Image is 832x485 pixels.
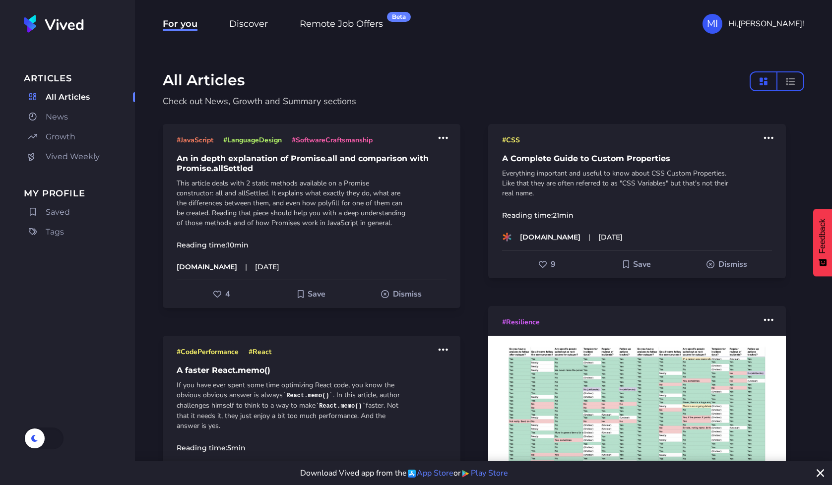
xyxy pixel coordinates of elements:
span: My Profile [24,186,135,200]
p: Reading time: [163,240,460,250]
button: Add to Saved For Later [266,285,356,303]
p: Reading time: [163,443,460,453]
span: News [46,111,68,123]
a: Saved [24,204,135,220]
button: Like [502,255,592,273]
p: [DOMAIN_NAME] [520,232,580,242]
button: MIHi,[PERSON_NAME]! [703,14,804,34]
p: Everything important and useful to know about CSS Custom Properties. Like that they are often ref... [502,169,732,198]
span: Feedback [818,219,827,253]
a: Tags [24,224,135,240]
a: #SoftwareCraftsmanship [292,134,373,146]
time: [DATE] [255,262,279,272]
p: If you have ever spent some time optimizing React code, you know the obvious obvious answer is al... [177,380,407,431]
a: Remote Job OffersBeta [300,17,383,31]
span: # SoftwareCraftsmanship [292,135,373,145]
p: Reading time: [488,210,786,220]
span: Vived Weekly [46,151,100,163]
span: Saved [46,206,70,218]
button: compact layout [777,71,804,91]
button: More actions [434,128,452,148]
span: # CSS [502,135,520,145]
span: # Resilience [502,317,540,327]
p: Check out News, Growth and Summary sections [163,94,757,108]
img: Vived [24,15,84,33]
h1: A Complete Guide to Custom Properties [488,154,786,164]
time: 21 min [553,211,574,220]
time: 5 min [227,443,246,452]
code: React.memo() [283,392,333,399]
h1: A faster React.memo() [163,365,460,375]
span: Remote Job Offers [300,18,383,31]
span: Growth [46,131,75,143]
span: Tags [46,226,64,238]
span: Discover [229,18,268,31]
time: 10 min [227,241,249,249]
a: A faster React.memo()If you have ever spent some time optimizing React code, you know the obvious... [163,358,460,475]
a: Vived Weekly [24,149,135,165]
a: All Articles [24,89,135,105]
a: #CSS [502,134,520,146]
span: | [588,232,590,242]
div: Beta [387,12,411,22]
a: Discover [229,17,268,31]
a: #Resilience [502,316,540,328]
a: Play Store [461,467,508,479]
button: Dismiss [682,255,772,273]
h1: All Articles [163,71,245,89]
button: More actions [434,340,452,360]
button: More actions [760,128,778,148]
p: [DOMAIN_NAME] [177,262,237,272]
span: | [245,262,247,272]
a: An in depth explanation of Promise.all and comparison with Promise.allSettledThis article deals w... [163,146,460,272]
a: Growth [24,129,135,145]
a: #JavaScript [177,134,213,146]
a: A Complete Guide to Custom PropertiesEverything important and useful to know about CSS Custom Pro... [488,146,786,242]
span: For you [163,18,197,31]
span: # React [249,347,271,357]
a: For you [163,17,197,31]
a: #CodePerformance [177,346,239,358]
a: #React [249,346,271,358]
span: # JavaScript [177,135,213,145]
h1: An in depth explanation of Promise.all and comparison with Promise.allSettled [163,154,460,174]
button: More actions [760,310,778,330]
span: All Articles [46,91,90,103]
a: App Store [407,467,453,479]
p: This article deals with 2 static methods available on a Promise constructor: all and allSettled. ... [177,179,407,228]
a: News [24,109,135,125]
span: # CodePerformance [177,347,239,357]
span: Hi, [PERSON_NAME] ! [728,18,804,30]
button: Like [177,285,266,303]
button: masonry layout [750,71,777,91]
button: Feedback - Show survey [813,209,832,276]
button: Add to Saved For Later [592,255,682,273]
time: [DATE] [598,232,623,242]
span: Articles [24,71,135,85]
code: React.memo() [316,403,366,410]
div: MI [703,14,722,34]
a: #LanguageDesign [223,134,282,146]
span: # LanguageDesign [223,135,282,145]
button: Dismiss [357,285,447,303]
